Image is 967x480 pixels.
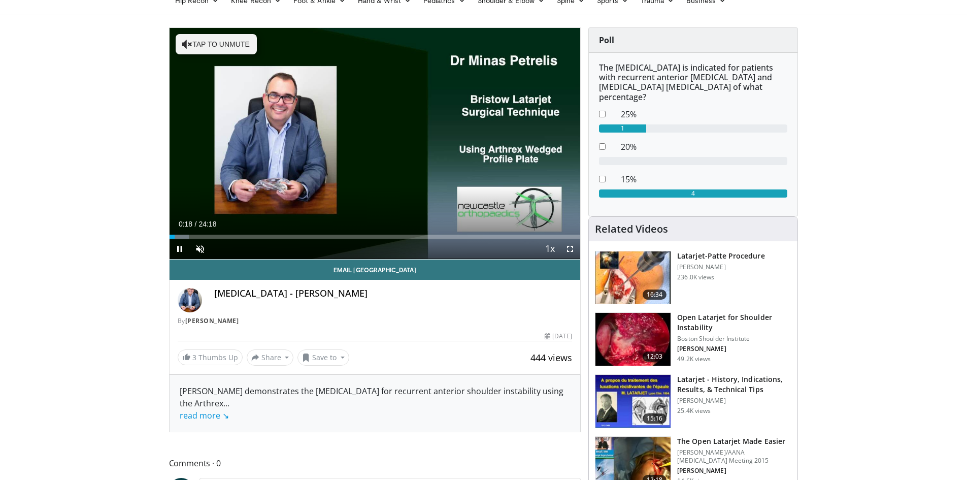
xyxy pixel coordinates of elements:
img: 617583_3.png.150x105_q85_crop-smart_upscale.jpg [595,251,671,304]
span: 0:18 [179,220,192,228]
h4: [MEDICAL_DATA] - [PERSON_NAME] [214,288,573,299]
a: [PERSON_NAME] [185,316,239,325]
p: Boston Shoulder Institute [677,335,791,343]
p: [PERSON_NAME]/AANA [MEDICAL_DATA] Meeting 2015 [677,449,791,465]
p: 25.4K views [677,407,711,415]
video-js: Video Player [170,28,581,260]
h3: Open Latarjet for Shoulder Instability [677,312,791,333]
span: 24:18 [198,220,216,228]
p: 236.0K views [677,273,714,281]
h4: Related Videos [595,223,668,235]
p: [PERSON_NAME] [677,345,791,353]
a: 15:16 Latarjet - History, Indications, Results, & Technical Tips [PERSON_NAME] 25.4K views [595,374,791,428]
span: Comments 0 [169,457,581,470]
h6: The [MEDICAL_DATA] is indicated for patients with recurrent anterior [MEDICAL_DATA] and [MEDICAL_... [599,63,787,102]
button: Fullscreen [560,239,580,259]
button: Playback Rate [540,239,560,259]
span: 16:34 [643,290,667,300]
h3: Latarjet-Patte Procedure [677,251,764,261]
p: [PERSON_NAME] [677,467,791,475]
div: 1 [599,124,646,133]
dd: 15% [613,173,795,185]
div: By [178,316,573,326]
span: ... [180,398,229,421]
a: read more ↘ [180,410,229,421]
button: Tap to unmute [176,34,257,54]
a: 16:34 Latarjet-Patte Procedure [PERSON_NAME] 236.0K views [595,251,791,305]
h3: Latarjet - History, Indications, Results, & Technical Tips [677,374,791,395]
span: 444 views [530,351,572,364]
h3: The Open Latarjet Made Easier [677,436,791,446]
button: Pause [170,239,190,259]
p: [PERSON_NAME] [677,263,764,271]
dd: 25% [613,108,795,120]
div: 4 [599,189,787,198]
span: / [195,220,197,228]
span: 3 [192,353,196,362]
button: Share [247,349,294,366]
p: [PERSON_NAME] [677,397,791,405]
div: Progress Bar [170,235,581,239]
span: 12:03 [643,351,667,362]
img: 944938_3.png.150x105_q85_crop-smart_upscale.jpg [595,313,671,366]
img: Avatar [178,288,202,312]
span: 15:16 [643,413,667,424]
button: Unmute [190,239,210,259]
p: 49.2K views [677,355,711,363]
button: Save to [297,349,349,366]
dd: 20% [613,141,795,153]
a: Email [GEOGRAPHIC_DATA] [170,260,581,280]
strong: Poll [599,35,614,46]
div: [DATE] [545,332,572,341]
div: [PERSON_NAME] demonstrates the [MEDICAL_DATA] for recurrent anterior shoulder instability using t... [180,385,571,422]
a: 3 Thumbs Up [178,349,243,365]
a: 12:03 Open Latarjet for Shoulder Instability Boston Shoulder Institute [PERSON_NAME] 49.2K views [595,312,791,366]
img: 706543_3.png.150x105_q85_crop-smart_upscale.jpg [595,375,671,428]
